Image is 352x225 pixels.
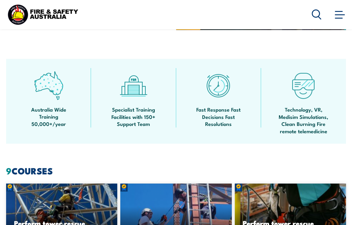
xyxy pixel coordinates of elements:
h2: COURSES [6,166,346,175]
span: Technology, VR, Medisim Simulations, Clean Burning Fire remote telemedicine [276,106,331,134]
img: auswide-icon [34,71,63,100]
img: tech-icon [289,71,318,100]
strong: 9 [6,164,12,177]
span: Specialist Training Facilities with 150+ Support Team [106,106,161,127]
img: fast-icon [204,71,233,100]
img: facilities-icon [119,71,148,100]
span: Australia Wide Training 50,000+/year [21,106,76,127]
span: Fast Response Fast Decisions Fast Resolutions [191,106,246,127]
